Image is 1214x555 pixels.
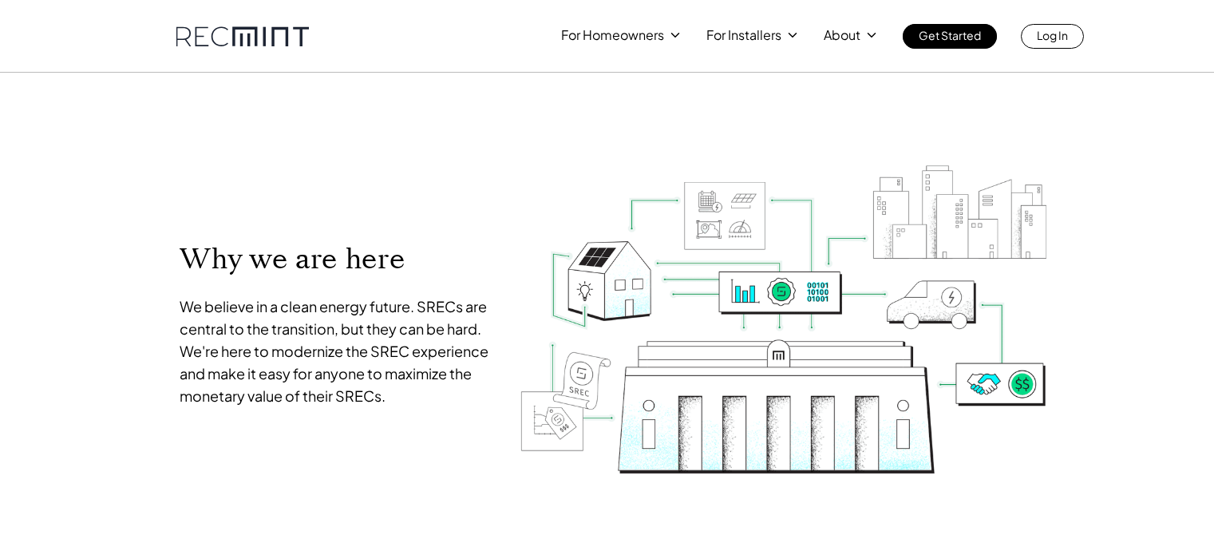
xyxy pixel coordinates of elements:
p: For Installers [706,24,781,46]
p: We believe in a clean energy future. SRECs are central to the transition, but they can be hard. W... [180,295,493,407]
a: Get Started [903,24,997,49]
p: About [824,24,860,46]
a: Log In [1021,24,1084,49]
p: Log In [1037,24,1068,46]
p: For Homeowners [561,24,664,46]
p: Why we are here [180,241,493,277]
p: Get Started [919,24,981,46]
